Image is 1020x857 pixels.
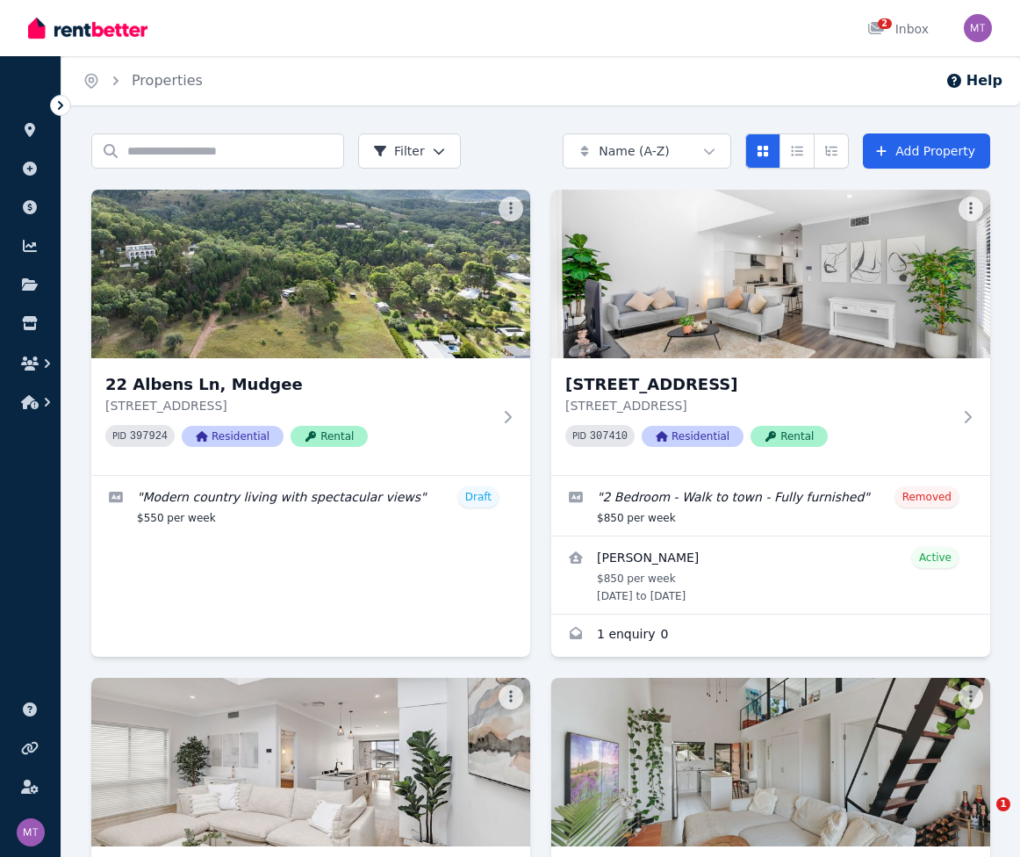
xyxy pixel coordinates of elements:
button: More options [499,685,523,709]
a: 22 Albens Ln, Mudgee22 Albens Ln, Mudgee[STREET_ADDRESS]PID 397924ResidentialRental [91,190,530,475]
small: PID [572,431,586,441]
span: Filter [373,142,425,160]
div: Inbox [867,20,929,38]
span: 1 [996,797,1010,811]
h3: [STREET_ADDRESS] [565,372,952,397]
button: More options [499,197,523,221]
img: RentBetter [28,15,147,41]
button: Name (A-Z) [563,133,731,169]
button: More options [959,685,983,709]
a: 122 Market Street, Mudgee[STREET_ADDRESS][STREET_ADDRESS]PID 307410ResidentialRental [551,190,990,475]
p: [STREET_ADDRESS] [105,397,492,414]
button: Compact list view [779,133,815,169]
span: Rental [291,426,368,447]
span: Residential [642,426,743,447]
span: ORGANISE [14,97,69,109]
img: 122A Market Street, Mudgee [91,678,530,846]
img: Matt Teague [964,14,992,42]
a: Edit listing: 2 Bedroom - Walk to town - Fully furnished [551,476,990,536]
code: 307410 [590,430,628,443]
span: Name (A-Z) [599,142,670,160]
img: Matt Teague [17,818,45,846]
iframe: Intercom live chat [960,797,1002,839]
span: 2 [878,18,892,29]
a: View details for Toby Simkin [551,537,990,614]
nav: Breadcrumb [61,56,224,105]
img: 122 Market Street, Mudgee [551,190,990,358]
span: Residential [182,426,284,447]
button: Filter [358,133,461,169]
a: Edit listing: Modern country living with spectacular views [91,476,530,536]
button: Card view [745,133,780,169]
div: View options [745,133,849,169]
button: Help [945,70,1002,91]
a: Add Property [863,133,990,169]
code: 397924 [130,430,168,443]
a: Properties [132,72,203,89]
img: 136 Market Street, Mudgee [551,678,990,846]
p: [STREET_ADDRESS] [565,397,952,414]
a: Enquiries for 122 Market Street, Mudgee [551,615,990,657]
h3: 22 Albens Ln, Mudgee [105,372,492,397]
button: Expanded list view [814,133,849,169]
button: More options [959,197,983,221]
img: 22 Albens Ln, Mudgee [91,190,530,358]
small: PID [112,431,126,441]
span: Rental [751,426,828,447]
